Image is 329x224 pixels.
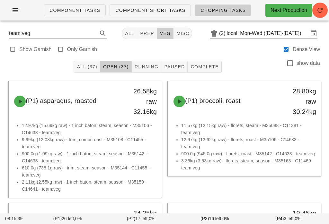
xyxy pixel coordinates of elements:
span: Chopping Tasks [200,8,246,13]
button: Paused [161,61,188,73]
div: 28.80kg raw 30.24kg [286,86,316,117]
button: misc [173,28,192,39]
button: Complete [188,61,221,73]
li: 9.99kg (12.08kg raw) - trim, combi roast - M35108 - C11455 - team:veg [22,136,157,150]
span: misc [176,31,189,36]
span: 16 left, [209,216,222,221]
span: prep [140,31,154,36]
span: (P1) asparagus, roasted [26,97,96,104]
div: (P1) 0% [31,214,104,223]
label: Dense View [293,46,320,53]
div: 08:15:39 [4,214,31,223]
button: All (37) [74,61,100,73]
button: Running [132,61,161,73]
span: Complete [190,64,218,69]
div: (P2) 0% [104,214,178,223]
div: Next Production [271,6,307,14]
span: 26 left, [62,216,75,221]
button: veg [157,28,174,39]
a: Chopping Tasks [195,4,251,16]
div: (P3) 0% [178,214,252,223]
div: (2) [219,30,227,37]
span: All [125,31,134,36]
button: Open (37) [100,61,132,73]
label: Show Garnish [19,46,52,53]
div: 26.58kg raw 32.16kg [127,86,157,117]
li: 11.57kg (12.15kg raw) - florets, steam - M35088 - C11381 - team:veg [181,122,316,136]
span: 3 left, [284,216,295,221]
li: 2.11kg (2.55kg raw) - 1 inch baton, steam, season - M35159 - C14641 - team:veg [22,178,157,193]
span: Component Short Tasks [115,8,185,13]
label: show data [297,60,320,66]
span: All (37) [76,64,97,69]
li: 3.36kg (3.53kg raw) - florets, steam, season - M35163 - C11469 - team:veg [181,157,316,171]
button: prep [137,28,157,39]
span: (P1) broccoli, roast [185,97,241,104]
div: (P4) 0% [252,214,325,223]
span: 17 left, [135,216,149,221]
li: 900.0g (945.0g raw) - florets, roast - M35142 - C14633 - team:veg [181,150,316,157]
button: All [122,28,137,39]
li: 900.0g (1.09kg raw) - 1 inch baton, steam, season - M35142 - C14633 - team:veg [22,150,157,164]
span: Running [134,64,158,69]
li: 12.97kg (15.69kg raw) - 1 inch baton, steam, season - M35106 - C14633 - team:veg [22,122,157,136]
span: Open (37) [103,64,129,69]
a: Component Tasks [44,4,106,16]
span: Component Tasks [49,8,100,13]
span: Paused [164,64,185,69]
li: 610.0g (738.1g raw) - trim, steam, season - M35144 - C11455 - team:veg [22,164,157,178]
label: Only Garnish [67,46,97,53]
a: Component Short Tasks [110,4,191,16]
li: 12.97kg (13.62kg raw) - florets, roast - M35106 - C14633 - team:veg [181,136,316,150]
span: veg [160,31,171,36]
